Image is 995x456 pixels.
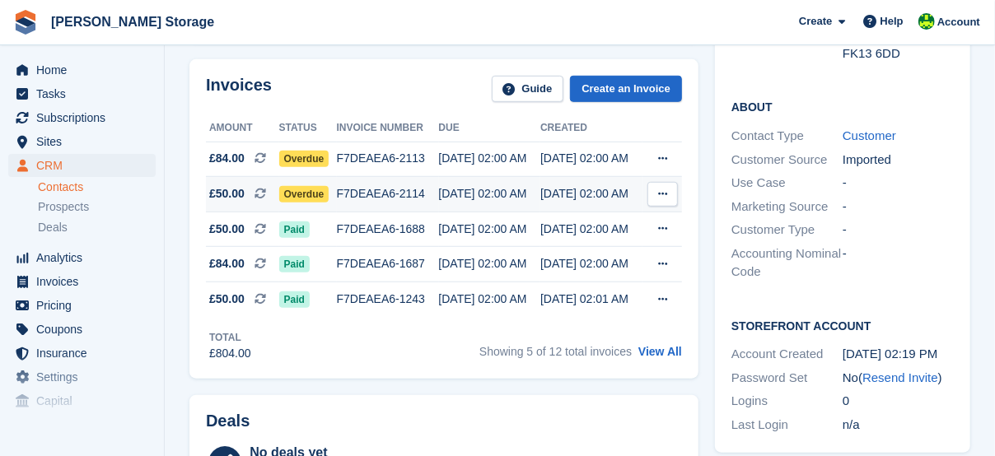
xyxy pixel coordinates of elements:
a: Create an Invoice [570,76,682,103]
span: Coupons [36,318,135,341]
div: £804.00 [209,345,251,362]
div: Customer Source [731,151,843,170]
h2: Deals [206,412,250,430]
div: F7DEAEA6-1687 [337,255,439,272]
div: [DATE] 02:00 AM [540,255,642,272]
div: No [843,369,954,388]
div: Imported [843,151,954,170]
a: menu [8,58,156,81]
div: Use Case [731,174,843,193]
a: menu [8,246,156,269]
div: [DATE] 02:00 AM [439,185,541,202]
a: [PERSON_NAME] Storage [44,8,221,35]
div: F7DEAEA6-2113 [337,150,439,167]
span: Settings [36,365,135,389]
div: F7DEAEA6-1243 [337,291,439,308]
span: Overdue [279,186,329,202]
div: F7DEAEA6-1688 [337,221,439,238]
div: [DATE] 02:00 AM [540,150,642,167]
span: Subscriptions [36,106,135,129]
span: Invoices [36,270,135,293]
div: 0 [843,392,954,411]
img: stora-icon-8386f47178a22dfd0bd8f6a31ec36ba5ce8667c1dd55bd0f319d3a0aa187defe.svg [13,10,38,35]
span: Paid [279,221,310,238]
a: Guide [492,76,564,103]
th: Created [540,115,642,142]
span: CRM [36,154,135,177]
a: menu [8,82,156,105]
a: View All [638,345,682,358]
a: menu [8,270,156,293]
div: Customer Type [731,221,843,240]
a: Resend Invite [862,370,938,384]
a: menu [8,294,156,317]
img: Claire Wilson [918,13,935,30]
span: Deals [38,220,68,235]
a: menu [8,106,156,129]
div: Last Login [731,416,843,435]
div: Marketing Source [731,198,843,216]
a: menu [8,365,156,389]
div: - [843,174,954,193]
div: Account Created [731,345,843,364]
span: £50.00 [209,185,245,202]
a: menu [8,154,156,177]
span: Insurance [36,342,135,365]
span: Paid [279,291,310,308]
div: Contact Type [731,127,843,146]
span: £84.00 [209,255,245,272]
div: FK13 6DD [843,44,954,63]
th: Invoice number [337,115,439,142]
div: Accounting Nominal Code [731,244,843,282]
span: Prospects [38,199,89,215]
div: [DATE] 02:19 PM [843,345,954,364]
a: menu [8,389,156,412]
div: - [843,198,954,216]
th: Status [279,115,337,142]
th: Due [439,115,541,142]
a: Deals [38,219,156,236]
span: Tasks [36,82,135,105]
span: £84.00 [209,150,245,167]
span: Create [799,13,832,30]
a: menu [8,130,156,153]
div: [DATE] 02:00 AM [439,291,541,308]
h2: About [731,98,954,114]
span: Paid [279,256,310,272]
div: [DATE] 02:01 AM [540,291,642,308]
a: Customer [843,128,896,142]
span: Capital [36,389,135,412]
span: £50.00 [209,291,245,308]
th: Amount [206,115,279,142]
a: Contacts [38,179,156,195]
div: - [843,244,954,282]
span: £50.00 [209,221,245,238]
span: Pricing [36,294,135,317]
a: menu [8,318,156,341]
a: menu [8,342,156,365]
span: Home [36,58,135,81]
div: F7DEAEA6-2114 [337,185,439,202]
div: n/a [843,416,954,435]
div: [DATE] 02:00 AM [540,185,642,202]
span: Overdue [279,151,329,167]
div: [DATE] 02:00 AM [439,150,541,167]
span: Analytics [36,246,135,269]
span: Help [881,13,904,30]
div: - [843,221,954,240]
h2: Invoices [206,76,272,103]
div: [DATE] 02:00 AM [439,255,541,272]
a: Prospects [38,198,156,216]
span: Account [937,14,980,30]
div: Total [209,330,251,345]
div: Logins [731,392,843,411]
div: [DATE] 02:00 AM [439,221,541,238]
span: ( ) [858,370,942,384]
div: Password Set [731,369,843,388]
span: Sites [36,130,135,153]
h2: Storefront Account [731,317,954,333]
div: [DATE] 02:00 AM [540,221,642,238]
span: Showing 5 of 12 total invoices [479,345,632,358]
